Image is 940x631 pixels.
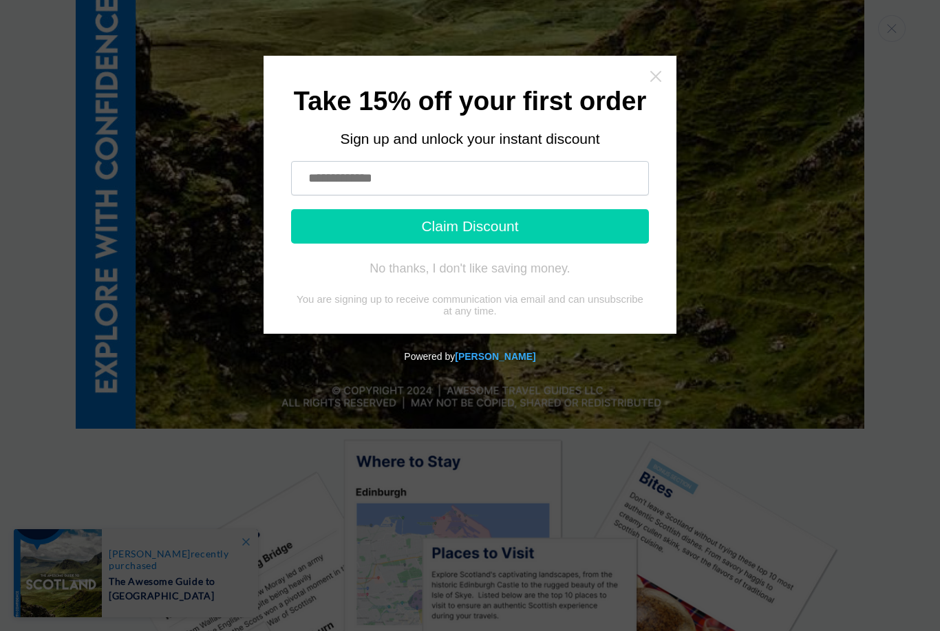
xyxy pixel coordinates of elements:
[370,261,570,275] div: No thanks, I don't like saving money.
[455,351,535,362] a: Powered by Tydal
[6,334,934,379] div: Powered by
[291,131,649,147] div: Sign up and unlock your instant discount
[649,69,663,83] a: Close widget
[291,293,649,317] div: You are signing up to receive communication via email and can unsubscribe at any time.
[291,209,649,244] button: Claim Discount
[291,90,649,113] h1: Take 15% off your first order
